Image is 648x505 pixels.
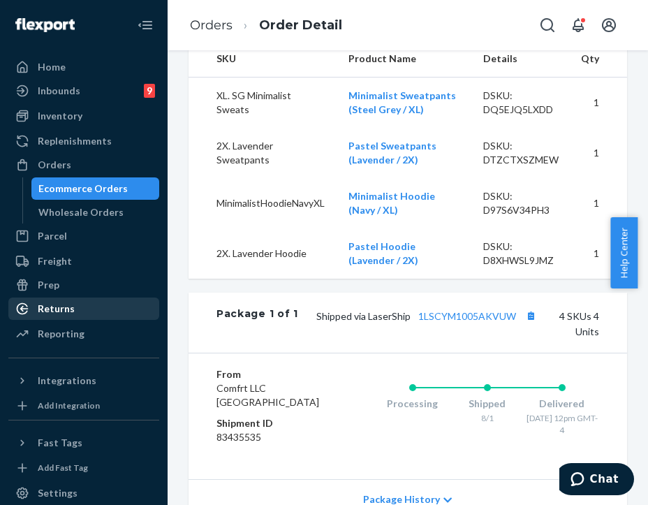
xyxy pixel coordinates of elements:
[8,369,159,392] button: Integrations
[38,84,80,98] div: Inbounds
[38,158,71,172] div: Orders
[38,109,82,123] div: Inventory
[216,307,298,339] div: Package 1 of 1
[15,18,75,32] img: Flexport logo
[8,460,159,476] a: Add Fast Tag
[38,374,96,388] div: Integrations
[216,430,319,444] dd: 83435535
[216,416,319,430] dt: Shipment ID
[189,41,337,78] th: SKU
[564,11,592,39] button: Open notifications
[8,154,159,176] a: Orders
[570,228,627,279] td: 1
[8,432,159,454] button: Fast Tags
[31,201,160,224] a: Wholesale Orders
[483,189,559,217] div: DSKU: D97S6V34PH3
[259,17,342,33] a: Order Detail
[375,397,450,411] div: Processing
[348,240,418,266] a: Pastel Hoodie (Lavender / 2X)
[595,11,623,39] button: Open account menu
[8,482,159,504] a: Settings
[38,462,88,474] div: Add Fast Tag
[38,302,75,316] div: Returns
[570,178,627,228] td: 1
[38,254,72,268] div: Freight
[8,130,159,152] a: Replenishments
[570,41,627,78] th: Qty
[472,41,570,78] th: Details
[38,436,82,450] div: Fast Tags
[348,190,435,216] a: Minimalist Hoodie (Navy / XL)
[131,11,159,39] button: Close Navigation
[610,217,638,288] button: Help Center
[189,228,337,279] td: 2X. Lavender Hoodie
[559,463,634,498] iframe: Opens a widget where you can chat to one of our agents
[570,77,627,128] td: 1
[8,250,159,272] a: Freight
[190,17,233,33] a: Orders
[483,139,559,167] div: DSKU: DTZCTXSZMEW
[316,310,540,322] span: Shipped via LaserShip
[38,182,128,196] div: Ecommerce Orders
[8,56,159,78] a: Home
[38,60,66,74] div: Home
[483,89,559,117] div: DSKU: DQ5EJQ5LXDD
[522,307,540,325] button: Copy tracking number
[450,397,524,411] div: Shipped
[298,307,599,339] div: 4 SKUs 4 Units
[31,177,160,200] a: Ecommerce Orders
[337,41,472,78] th: Product Name
[8,80,159,102] a: Inbounds9
[450,412,524,424] div: 8/1
[483,240,559,268] div: DSKU: D8XHWSL9JMZ
[524,397,599,411] div: Delivered
[216,382,319,408] span: Comfrt LLC [GEOGRAPHIC_DATA]
[38,327,84,341] div: Reporting
[8,225,159,247] a: Parcel
[524,412,599,436] div: [DATE] 12pm GMT-4
[8,274,159,296] a: Prep
[38,134,112,148] div: Replenishments
[179,5,353,46] ol: breadcrumbs
[38,486,78,500] div: Settings
[38,400,100,411] div: Add Integration
[189,178,337,228] td: MinimalistHoodieNavyXL
[38,229,67,243] div: Parcel
[348,89,456,115] a: Minimalist Sweatpants (Steel Grey / XL)
[533,11,561,39] button: Open Search Box
[189,128,337,178] td: 2X. Lavender Sweatpants
[8,105,159,127] a: Inventory
[38,205,124,219] div: Wholesale Orders
[8,397,159,414] a: Add Integration
[144,84,155,98] div: 9
[418,310,516,322] a: 1LSCYM1005AKVUW
[8,298,159,320] a: Returns
[8,323,159,345] a: Reporting
[216,367,319,381] dt: From
[38,278,59,292] div: Prep
[348,140,436,166] a: Pastel Sweatpants (Lavender / 2X)
[189,77,337,128] td: XL. SG Minimalist Sweats
[570,128,627,178] td: 1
